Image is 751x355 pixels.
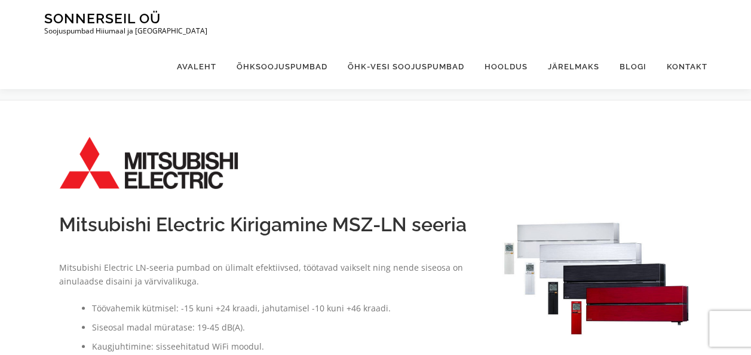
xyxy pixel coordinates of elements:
img: Mitsubishi Electric MSZ-LN50VG [497,213,692,339]
a: Avaleht [167,44,226,89]
a: Õhk-vesi soojuspumbad [338,44,474,89]
span: Mitsubishi Electric Kirigamine MSZ-LN seeria [59,213,467,235]
a: Sonnerseil OÜ [44,10,161,26]
a: Kontakt [657,44,707,89]
p: Soojuspumbad Hiiumaal ja [GEOGRAPHIC_DATA] [44,27,207,35]
a: Blogi [609,44,657,89]
img: Mitsubishi_Electric_logo.svg [59,136,238,189]
p: Mitsubishi Electric LN-seeria pumbad on ülimalt efektiivsed, töötavad vaikselt ning nende siseosa... [59,261,473,289]
a: Hooldus [474,44,538,89]
li: Siseosal madal müratase: 19-45 dB(A). [92,320,473,335]
li: Kaugjuhtimine: sisseehitatud WiFi moodul. [92,339,473,354]
a: Järelmaks [538,44,609,89]
a: Õhksoojuspumbad [226,44,338,89]
li: Töövahemik kütmisel: -15 kuni +24 kraadi, jahutamisel -10 kuni +46 kraadi. [92,301,473,316]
